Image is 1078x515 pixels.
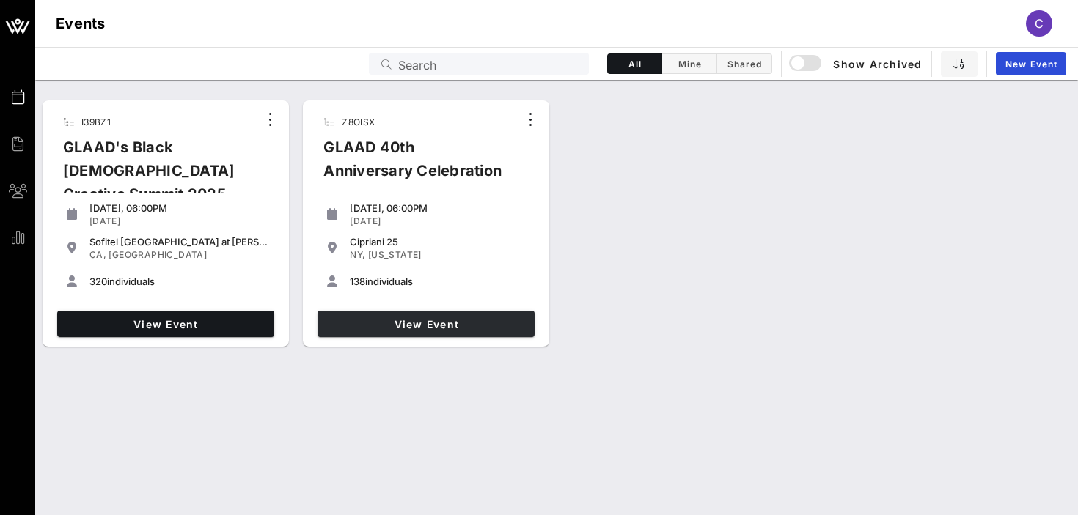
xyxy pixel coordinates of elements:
[350,215,529,227] div: [DATE]
[81,116,111,127] span: I39BZ1
[350,236,529,248] div: Cipriani 25
[617,59,653,70] span: All
[350,275,529,287] div: individuals
[89,215,268,227] div: [DATE]
[51,136,258,218] div: GLAAD's Black [DEMOGRAPHIC_DATA] Creative Summit 2025
[350,275,365,287] span: 138
[89,202,268,214] div: [DATE], 06:00PM
[996,52,1066,75] a: New Event
[607,53,662,74] button: All
[57,311,274,337] a: View Event
[312,136,518,194] div: GLAAD 40th Anniversary Celebration
[318,311,535,337] a: View Event
[342,116,375,127] span: Z8OISX
[350,202,529,214] div: [DATE], 06:00PM
[323,318,529,330] span: View Event
[671,59,708,70] span: Mine
[56,12,106,35] h1: Events
[368,249,422,260] span: [US_STATE]
[350,249,365,260] span: NY,
[89,275,268,287] div: individuals
[717,53,772,74] button: Shared
[109,249,207,260] span: [GEOGRAPHIC_DATA]
[89,236,268,248] div: Sofitel [GEOGRAPHIC_DATA] at [PERSON_NAME][GEOGRAPHIC_DATA]
[1035,16,1044,31] span: C
[662,53,717,74] button: Mine
[63,318,268,330] span: View Event
[1026,10,1052,37] div: C
[791,55,922,73] span: Show Archived
[1005,59,1057,70] span: New Event
[89,275,107,287] span: 320
[791,51,923,77] button: Show Archived
[726,59,763,70] span: Shared
[89,249,106,260] span: CA,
